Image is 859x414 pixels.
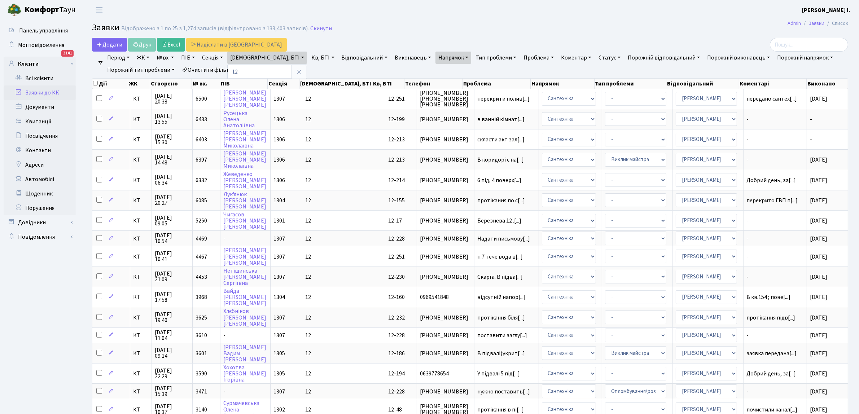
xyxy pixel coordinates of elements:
span: КТ [133,177,149,183]
a: Мої повідомлення3141 [4,38,76,52]
span: - [746,157,804,163]
span: [PHONE_NUMBER] [420,274,471,280]
b: [PERSON_NAME] І. [802,6,850,14]
span: [DATE] 10:54 [155,233,189,244]
th: Напрямок [531,79,594,89]
a: Повідомлення [4,230,76,244]
a: ЖК [134,52,152,64]
a: Контакти [4,143,76,158]
a: Напрямок [435,52,471,64]
span: КТ [133,351,149,356]
span: [DATE] [810,197,827,204]
a: Документи [4,100,76,114]
a: Порожній відповідальний [625,52,703,64]
span: [DATE] [810,235,827,243]
span: [PHONE_NUMBER] [420,332,471,338]
span: почистили канал[...] [746,406,797,414]
span: [PHONE_NUMBER] [420,315,471,321]
a: Клієнти [4,57,76,71]
span: 12-194 [388,370,405,378]
span: п.7 тече вода в[...] [477,253,523,261]
span: [DATE] 15:39 [155,386,189,397]
span: [PHONE_NUMBER] [420,116,471,122]
span: КТ [133,407,149,413]
span: Заявки [92,21,119,34]
span: 1307 [273,388,285,396]
span: - [746,254,804,260]
th: Телефон [404,79,463,89]
span: 1307 [273,235,285,243]
span: 3601 [196,349,207,357]
span: [PHONE_NUMBER] [420,389,471,395]
span: 1306 [273,115,285,123]
span: заявка передана[...] [746,349,797,357]
a: Квитанції [4,114,76,129]
span: [PHONE_NUMBER] [420,157,471,163]
span: - [746,332,804,338]
span: [DATE] 20:27 [155,194,189,206]
a: [DEMOGRAPHIC_DATA], БТІ [227,52,307,64]
a: Коментар [558,52,594,64]
span: 5250 [196,217,207,225]
a: Скинути [310,25,332,32]
th: ЖК [128,79,150,89]
span: 6332 [196,176,207,184]
span: Мої повідомлення [18,41,64,49]
span: [DATE] [810,156,827,164]
span: [DATE] [810,95,827,103]
a: Admin [788,19,801,27]
span: - [746,389,804,395]
span: перекрито ГВП п[...] [746,197,798,204]
span: Добрий день, за[...] [746,176,796,184]
th: Дії [92,79,128,89]
span: 4469 [196,235,207,243]
span: 12 [305,197,311,204]
span: 12-251 [388,253,405,261]
a: [PERSON_NAME][PERSON_NAME][PERSON_NAME] [223,247,266,267]
span: - [746,274,804,280]
th: Відповідальний [666,79,739,89]
span: 12 [305,136,311,144]
span: 12 [305,273,311,281]
span: [PHONE_NUMBER] [420,218,471,224]
span: 12 [305,253,311,261]
span: нужно поставить[...] [477,388,530,396]
a: Секція [199,52,226,64]
th: Коментарі [739,79,807,89]
span: - [223,331,225,339]
span: [DATE] 09:14 [155,347,189,359]
div: Відображено з 1 по 25 з 1,274 записів (відфільтровано з 133,403 записів). [121,25,309,32]
a: Очистити фільтри [179,64,238,76]
span: - [746,137,804,142]
span: КТ [133,157,149,163]
img: logo.png [7,3,22,17]
span: 1304 [273,197,285,204]
span: КТ [133,116,149,122]
span: - [810,136,812,144]
span: - [746,218,804,224]
span: Надати письмову[...] [477,235,530,243]
a: Щоденник [4,186,76,201]
span: 1307 [273,314,285,322]
span: 12 [305,331,311,339]
span: 1306 [273,136,285,144]
span: 1305 [273,370,285,378]
span: 12-228 [388,388,405,396]
span: 12-228 [388,331,405,339]
a: Адреси [4,158,76,172]
span: - [746,236,804,242]
th: Секція [268,79,300,89]
span: 1305 [273,349,285,357]
span: 6397 [196,156,207,164]
a: Проблема [521,52,557,64]
span: 12-48 [388,406,402,414]
span: [DATE] [810,217,827,225]
span: 12 [305,349,311,357]
th: Кв, БТІ [372,79,404,89]
span: 12 [305,115,311,123]
span: КТ [133,371,149,376]
span: [PHONE_NUMBER] [PHONE_NUMBER] [PHONE_NUMBER] [420,90,471,107]
span: 6 під, 4 поверх[...] [477,176,521,184]
span: 12-186 [388,349,405,357]
span: [DATE] 11:04 [155,330,189,341]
